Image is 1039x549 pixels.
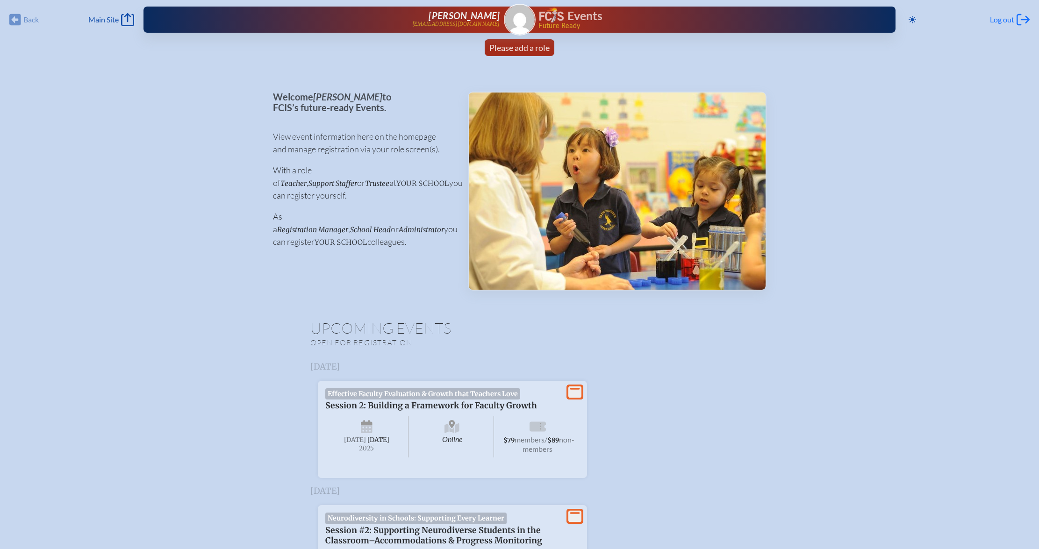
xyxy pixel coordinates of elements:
span: Future Ready [538,22,865,29]
div: FCIS Events — Future ready [539,7,866,29]
h3: [DATE] [310,486,729,496]
p: Welcome to FCIS’s future-ready Events. [273,92,453,113]
h1: Upcoming Events [310,321,729,335]
span: Log out [990,15,1014,24]
p: View event information here on the homepage and manage registration via your role screen(s). [273,130,453,156]
span: $89 [547,436,559,444]
span: Effective Faculty Evaluation & Growth that Teachers Love [325,388,521,399]
span: [PERSON_NAME] [313,91,382,102]
a: Gravatar [504,4,536,36]
span: members [515,435,545,444]
a: [PERSON_NAME][EMAIL_ADDRESS][DOMAIN_NAME] [173,10,500,29]
span: Registration Manager [277,225,348,234]
span: [DATE] [344,436,366,444]
span: Please add a role [489,43,550,53]
p: With a role of , or at you can register yourself. [273,164,453,202]
span: / [545,435,547,444]
p: As a , or you can register colleagues. [273,210,453,248]
h3: [DATE] [310,362,729,371]
img: Gravatar [505,5,535,35]
p: [EMAIL_ADDRESS][DOMAIN_NAME] [412,21,500,27]
span: [PERSON_NAME] [429,10,500,21]
span: Teacher [280,179,307,188]
span: your school [396,179,449,188]
p: Open for registration [310,338,557,347]
span: Online [410,416,494,457]
a: Main Site [88,13,134,26]
span: Neurodiversity in Schools: Supporting Every Learner [325,513,507,524]
span: Session #2: Supporting Neurodiverse Students in the Classroom–Accommodations & Progress Monitoring [325,525,542,546]
span: 2025 [333,445,401,452]
img: Events [469,93,766,290]
a: Please add a role [486,39,553,56]
span: non-members [523,435,574,453]
span: Support Staffer [308,179,357,188]
span: Session 2: Building a Framework for Faculty Growth [325,400,537,411]
span: your school [315,238,367,247]
span: Main Site [88,15,119,24]
span: Trustee [365,179,389,188]
span: Administrator [399,225,444,234]
span: School Head [350,225,391,234]
span: [DATE] [367,436,389,444]
span: $79 [503,436,515,444]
